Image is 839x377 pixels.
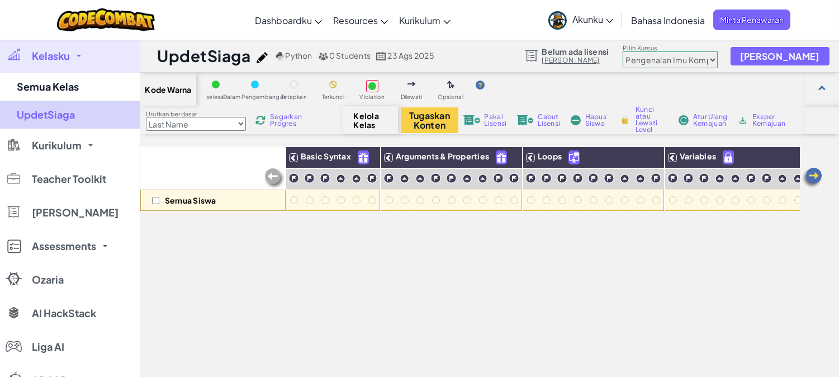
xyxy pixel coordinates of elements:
[329,50,371,60] span: 0 Students
[713,10,790,30] a: Minta Penawaran
[680,151,716,161] span: Variables
[301,151,351,161] span: Basic Syntax
[206,94,225,100] span: selesai
[255,115,266,125] img: IconReload.svg
[328,5,394,35] a: Resources
[485,114,507,127] span: Pakai Lisensi
[383,173,394,183] img: IconChallengeLevel.svg
[276,52,285,60] img: python.png
[157,45,251,67] h1: UpdetSiaga
[446,173,457,183] img: IconChallengeLevel.svg
[478,174,487,183] img: IconPracticeLevel.svg
[322,94,344,100] span: Terkunci
[746,173,756,183] img: IconChallengeLevel.svg
[281,94,307,100] span: Tetapkan
[32,140,82,150] span: Kurikulum
[394,5,456,35] a: Kurikulum
[400,174,409,183] img: IconPracticeLevel.svg
[352,174,361,183] img: IconPracticeLevel.svg
[399,15,440,26] span: Kurikulum
[32,208,118,218] span: [PERSON_NAME]
[683,173,694,183] img: IconChallengeLevel.svg
[572,13,613,25] span: Akunku
[145,85,191,94] span: Kode Warna
[255,15,312,26] span: Dashboardku
[462,174,472,183] img: IconPracticeLevel.svg
[376,52,386,60] img: calendar.svg
[693,114,728,127] span: Atur Ulang Kemajuan
[538,151,562,161] span: Loops
[354,111,387,129] span: Kelola Kelas
[249,5,328,35] a: Dashboardku
[731,47,829,65] button: [PERSON_NAME]
[542,56,609,65] a: [PERSON_NAME]
[32,51,70,61] span: Kelasku
[146,110,246,119] label: Urutkan berdasar
[57,8,155,31] img: CodeCombat logo
[476,81,485,89] img: IconHint.svg
[542,47,609,56] span: Belum ada lisensi
[793,174,803,183] img: IconPracticeLevel.svg
[699,173,709,183] img: IconChallengeLevel.svg
[304,173,315,183] img: IconChallengeLevel.svg
[619,115,631,125] img: IconLock.svg
[679,115,689,125] img: IconReset.svg
[318,52,328,60] img: MultipleUsers.png
[569,151,579,164] img: IconUnlockWithCall.svg
[731,174,740,183] img: IconPracticeLevel.svg
[543,2,619,37] a: Akunku
[387,50,434,60] span: 23 Ags 2025
[761,173,772,183] img: IconChallengeLevel.svg
[557,173,567,183] img: IconChallengeLevel.svg
[430,173,441,183] img: IconChallengeLevel.svg
[631,15,705,26] span: Bahasa Indonesia
[336,174,345,183] img: IconPracticeLevel.svg
[572,173,583,183] img: IconChallengeLevel.svg
[257,52,268,63] img: iconPencil.svg
[715,174,724,183] img: IconPracticeLevel.svg
[517,115,534,125] img: IconLicenseRevoke.svg
[752,114,787,127] span: Ekspor Kemajuan
[636,106,669,133] span: Kunci atau Lewati Level
[223,94,287,100] span: Dalam Pengembangan
[407,82,416,86] img: IconSkippedLevel.svg
[525,173,536,183] img: IconChallengeLevel.svg
[636,174,645,183] img: IconPracticeLevel.svg
[396,151,489,161] span: Arguments & Properties
[32,275,64,285] span: Ozaria
[401,94,423,100] span: Dilewati
[667,173,678,183] img: IconChallengeLevel.svg
[585,114,609,127] span: Hapus Siswa
[778,174,787,183] img: IconPracticeLevel.svg
[32,241,96,251] span: Assessments
[738,115,748,125] img: IconArchive.svg
[415,174,425,183] img: IconPracticeLevel.svg
[620,174,629,183] img: IconPracticeLevel.svg
[538,114,560,127] span: Cabut Lisensi
[32,308,96,318] span: AI HackStack
[270,114,305,127] span: Segarkan Progres
[358,151,368,164] img: IconFreeLevelv2.svg
[32,174,106,184] span: Teacher Toolkit
[493,173,504,183] img: IconChallengeLevel.svg
[288,173,299,183] img: IconChallengeLevel.svg
[723,151,733,164] img: IconPaidLevel.svg
[401,107,458,133] button: Tugaskan Konten
[651,173,661,183] img: IconChallengeLevel.svg
[604,173,614,183] img: IconChallengeLevel.svg
[625,5,710,35] a: Bahasa Indonesia
[571,115,581,125] img: IconRemoveStudents.svg
[801,167,823,189] img: Arrow_Left.png
[509,173,519,183] img: IconChallengeLevel.svg
[447,81,454,89] img: IconOptionalLevel.svg
[463,115,480,125] img: IconLicenseApply.svg
[359,94,385,100] span: Violation
[438,94,463,100] span: Opsional
[367,173,377,183] img: IconChallengeLevel.svg
[165,196,216,205] p: Semua Siswa
[263,167,286,190] img: Arrow_Left_Inactive.png
[285,50,312,60] span: Python
[541,173,552,183] img: IconChallengeLevel.svg
[548,11,567,30] img: avatar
